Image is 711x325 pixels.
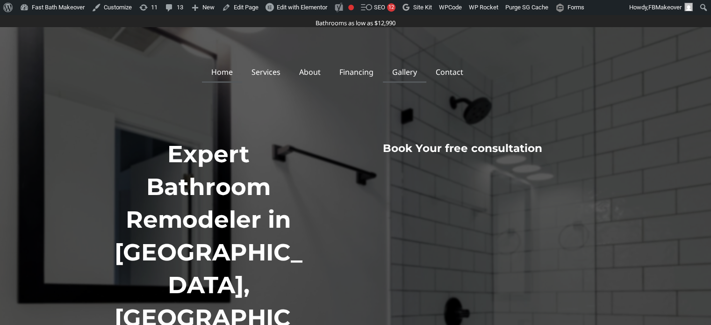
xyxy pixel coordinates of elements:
[387,3,395,12] div: 12
[383,61,426,83] a: Gallery
[277,4,327,11] span: Edit with Elementor
[330,61,383,83] a: Financing
[413,4,432,11] span: Site Kit
[322,142,603,156] h3: Book Your free consultation
[290,61,330,83] a: About
[242,61,290,83] a: Services
[202,61,242,83] a: Home
[648,4,682,11] span: FBMakeover
[348,5,354,10] div: Focus keyphrase not set
[426,61,473,83] a: Contact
